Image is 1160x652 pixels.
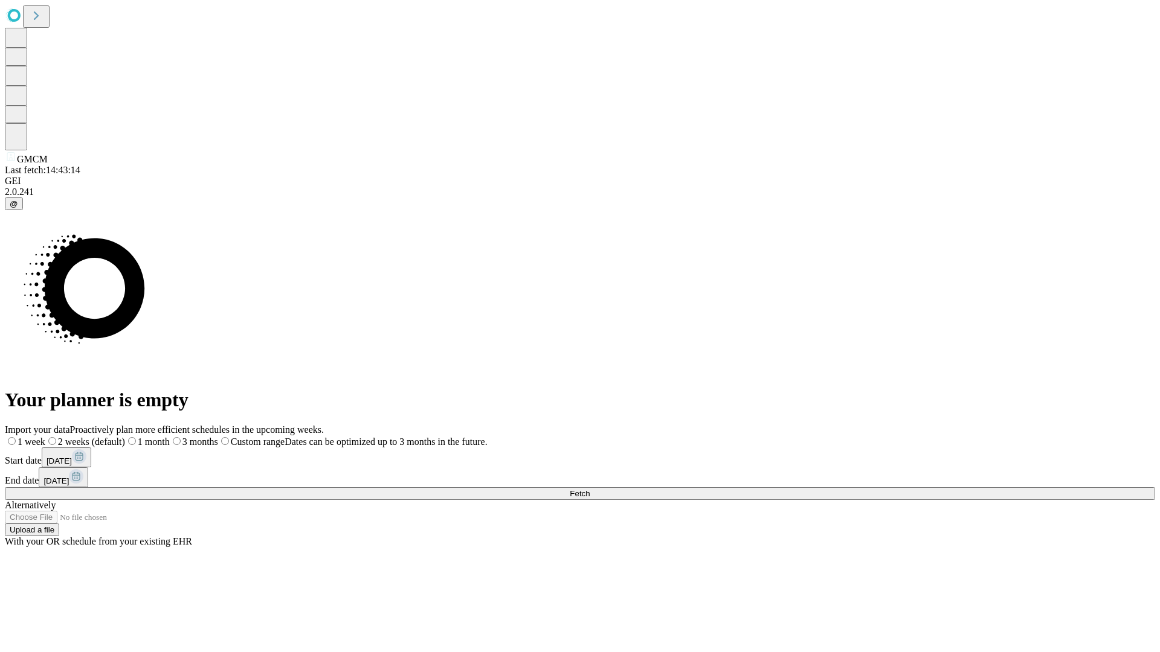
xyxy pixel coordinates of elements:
[5,536,192,546] span: With your OR schedule from your existing EHR
[5,197,23,210] button: @
[43,476,69,485] span: [DATE]
[5,487,1155,500] button: Fetch
[47,456,72,465] span: [DATE]
[221,437,229,445] input: Custom rangeDates can be optimized up to 3 months in the future.
[5,176,1155,187] div: GEI
[285,436,487,447] span: Dates can be optimized up to 3 months in the future.
[231,436,285,447] span: Custom range
[5,447,1155,467] div: Start date
[48,437,56,445] input: 2 weeks (default)
[182,436,218,447] span: 3 months
[5,500,56,510] span: Alternatively
[5,424,70,435] span: Import your data
[58,436,125,447] span: 2 weeks (default)
[5,187,1155,197] div: 2.0.241
[39,467,88,487] button: [DATE]
[5,389,1155,411] h1: Your planner is empty
[570,489,590,498] span: Fetch
[128,437,136,445] input: 1 month
[70,424,324,435] span: Proactively plan more efficient schedules in the upcoming weeks.
[5,523,59,536] button: Upload a file
[18,436,45,447] span: 1 week
[173,437,181,445] input: 3 months
[17,154,48,164] span: GMCM
[10,199,18,208] span: @
[5,165,80,175] span: Last fetch: 14:43:14
[42,447,91,467] button: [DATE]
[8,437,16,445] input: 1 week
[138,436,170,447] span: 1 month
[5,467,1155,487] div: End date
